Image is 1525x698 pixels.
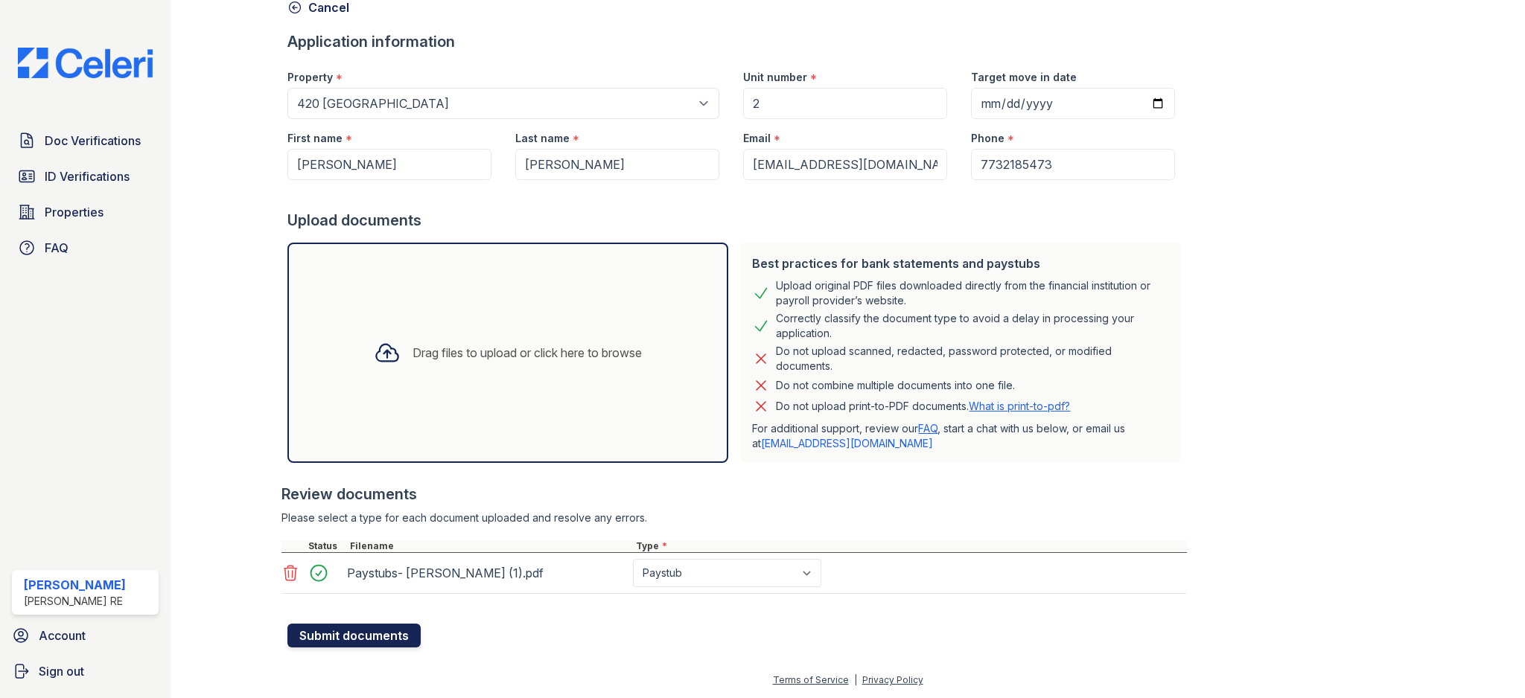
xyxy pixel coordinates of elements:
[752,254,1169,272] div: Best practices for bank statements and paystubs
[287,31,1187,52] div: Application information
[347,561,627,585] div: Paystubs- [PERSON_NAME] (1).pdf
[761,437,933,449] a: [EMAIL_ADDRESS][DOMAIN_NAME]
[633,540,1187,552] div: Type
[6,621,165,650] a: Account
[918,422,937,435] a: FAQ
[776,311,1169,341] div: Correctly classify the document type to avoid a delay in processing your application.
[776,377,1015,394] div: Do not combine multiple documents into one file.
[45,167,130,185] span: ID Verifications
[45,239,69,257] span: FAQ
[45,132,141,150] span: Doc Verifications
[287,70,333,85] label: Property
[281,484,1187,505] div: Review documents
[6,48,165,78] img: CE_Logo_Blue-a8612792a0a2168367f1c8372b55b34899dd931a85d93a1a3d3e32e68fde9ad4.png
[413,344,642,362] div: Drag files to upload or click here to browse
[305,540,347,552] div: Status
[287,131,343,146] label: First name
[24,576,126,594] div: [PERSON_NAME]
[39,627,86,644] span: Account
[971,70,1077,85] label: Target move in date
[776,344,1169,374] div: Do not upload scanned, redacted, password protected, or modified documents.
[39,662,84,680] span: Sign out
[12,126,159,156] a: Doc Verifications
[281,510,1187,525] div: Please select a type for each document uploaded and resolve any errors.
[752,421,1169,451] p: For additional support, review our , start a chat with us below, or email us at
[776,399,1070,414] p: Do not upload print-to-PDF documents.
[12,161,159,191] a: ID Verifications
[12,233,159,263] a: FAQ
[24,594,126,609] div: [PERSON_NAME] RE
[45,203,104,221] span: Properties
[347,540,633,552] div: Filename
[515,131,570,146] label: Last name
[287,624,421,647] button: Submit documents
[773,674,849,685] a: Terms of Service
[12,197,159,227] a: Properties
[6,656,165,686] a: Sign out
[854,674,857,685] div: |
[971,131,1005,146] label: Phone
[743,70,807,85] label: Unit number
[287,210,1187,231] div: Upload documents
[743,131,771,146] label: Email
[969,400,1070,412] a: What is print-to-pdf?
[776,278,1169,308] div: Upload original PDF files downloaded directly from the financial institution or payroll provider’...
[862,674,923,685] a: Privacy Policy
